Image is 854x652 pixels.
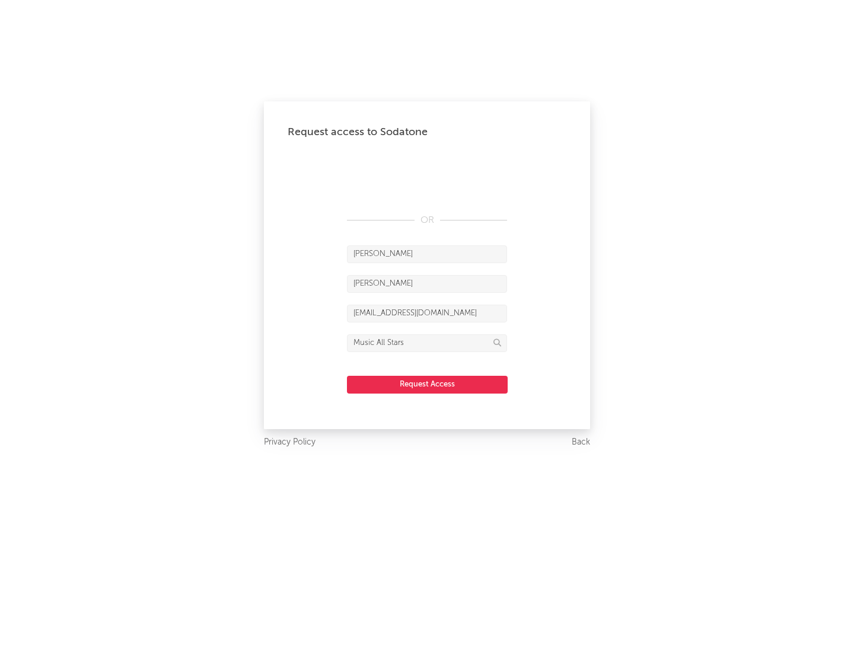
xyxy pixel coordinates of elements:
input: Division [347,334,507,352]
a: Back [572,435,590,450]
input: Email [347,305,507,322]
a: Privacy Policy [264,435,316,450]
input: First Name [347,245,507,263]
div: Request access to Sodatone [288,125,566,139]
input: Last Name [347,275,507,293]
div: OR [347,213,507,228]
button: Request Access [347,376,508,394]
